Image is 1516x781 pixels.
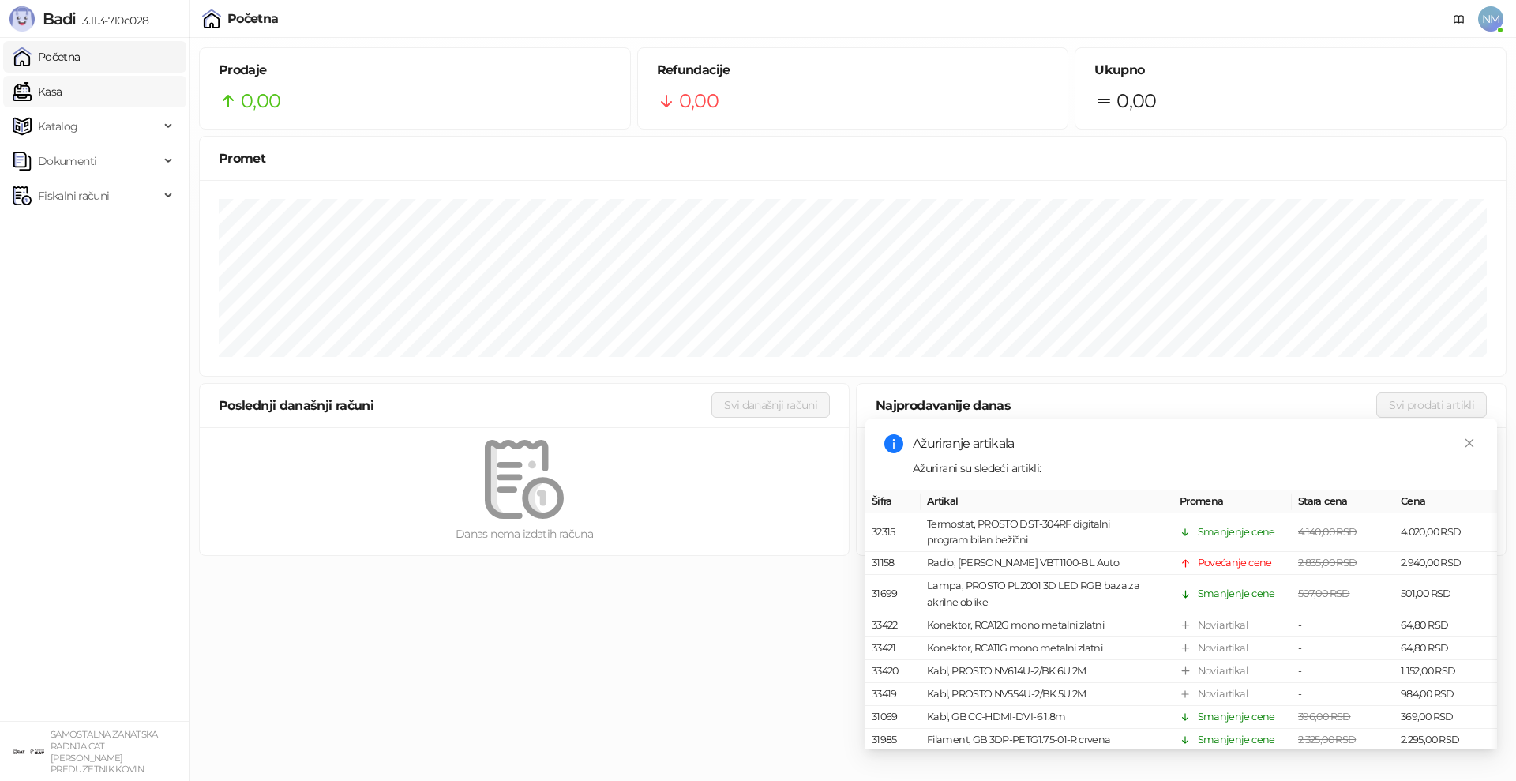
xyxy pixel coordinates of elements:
div: Poslednji današnji računi [219,396,711,415]
a: Početna [13,41,81,73]
th: Artikal [921,490,1173,513]
span: NM [1478,6,1503,32]
td: Lampa, PROSTO PLZ001 3D LED RGB baza za akrilne oblike [921,575,1173,614]
span: 2.835,00 RSD [1298,557,1357,569]
div: Danas nema izdatih računa [225,525,824,543]
td: 31158 [865,552,921,575]
td: 369,00 RSD [1394,706,1497,729]
span: 0,00 [241,86,280,116]
div: Ažurirani su sledeći artikli: [913,460,1478,477]
span: 507,00 RSD [1298,588,1350,599]
td: 33420 [865,660,921,683]
td: 33422 [865,614,921,637]
span: close [1464,437,1475,449]
td: Termostat, PROSTO DST-304RF digitalni programibilan bežični [921,513,1173,552]
td: Kabl, PROSTO NV614U-2/BK 6U 2M [921,660,1173,683]
h5: Prodaje [219,61,611,80]
img: Logo [9,6,35,32]
a: Dokumentacija [1447,6,1472,32]
th: Stara cena [1292,490,1394,513]
div: Smanjenje cene [1198,586,1275,602]
a: Kasa [13,76,62,107]
div: Novi artikal [1198,686,1248,702]
span: 0,00 [679,86,719,116]
td: Kabl, GB CC-HDMI-DVI-6 1.8m [921,706,1173,729]
span: Dokumenti [38,145,96,177]
td: 32315 [865,513,921,552]
td: - [1292,683,1394,706]
div: Promet [219,148,1487,168]
span: Katalog [38,111,78,142]
th: Cena [1394,490,1497,513]
span: Badi [43,9,76,28]
div: Smanjenje cene [1198,732,1275,748]
span: info-circle [884,434,903,453]
div: Početna [227,13,279,25]
td: 2.940,00 RSD [1394,552,1497,575]
span: 0,00 [1116,86,1156,116]
td: 31069 [865,706,921,729]
span: Fiskalni računi [38,180,109,212]
td: - [1292,637,1394,660]
th: Promena [1173,490,1292,513]
td: 64,80 RSD [1394,637,1497,660]
h5: Ukupno [1094,61,1487,80]
span: 4.140,00 RSD [1298,526,1357,538]
td: - [1292,614,1394,637]
button: Svi prodati artikli [1376,392,1487,418]
h5: Refundacije [657,61,1049,80]
td: Filament, GB 3DP-PETG1.75-01-R crvena [921,729,1173,752]
div: Povećanje cene [1198,555,1272,571]
td: Radio, [PERSON_NAME] VBT1100-BL Auto [921,552,1173,575]
span: 3.11.3-710c028 [76,13,148,28]
div: Novi artikal [1198,640,1248,656]
th: Šifra [865,490,921,513]
td: Konektor, RCA12G mono metalni zlatni [921,614,1173,637]
td: 2.295,00 RSD [1394,729,1497,752]
td: 501,00 RSD [1394,575,1497,614]
div: Ažuriranje artikala [913,434,1478,453]
td: 33421 [865,637,921,660]
td: Konektor, RCA11G mono metalni zlatni [921,637,1173,660]
td: 64,80 RSD [1394,614,1497,637]
div: Novi artikal [1198,663,1248,679]
div: Smanjenje cene [1198,709,1275,725]
img: 64x64-companyLogo-ae27db6e-dfce-48a1-b68e-83471bd1bffd.png [13,736,44,768]
span: 2.325,00 RSD [1298,734,1356,745]
td: 31699 [865,575,921,614]
small: SAMOSTALNA ZANATSKA RADNJA CAT [PERSON_NAME] PREDUZETNIK KOVIN [51,729,158,775]
td: 984,00 RSD [1394,683,1497,706]
a: Close [1461,434,1478,452]
td: 4.020,00 RSD [1394,513,1497,552]
button: Svi današnji računi [711,392,830,418]
td: 33419 [865,683,921,706]
div: Najprodavanije danas [876,396,1376,415]
span: 396,00 RSD [1298,711,1351,723]
td: 31985 [865,729,921,752]
div: Novi artikal [1198,618,1248,633]
div: Smanjenje cene [1198,524,1275,540]
td: - [1292,660,1394,683]
td: 1.152,00 RSD [1394,660,1497,683]
td: Kabl, PROSTO NV554U-2/BK 5U 2M [921,683,1173,706]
